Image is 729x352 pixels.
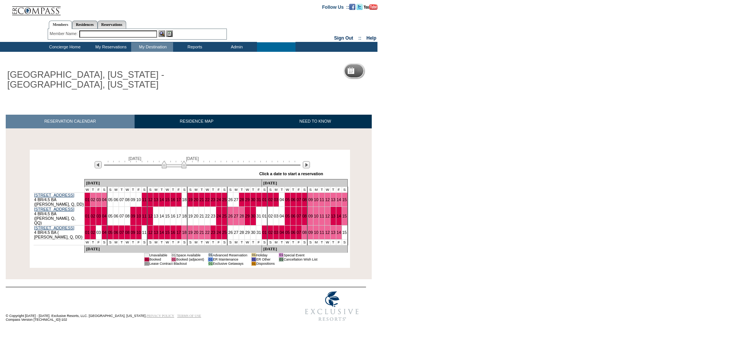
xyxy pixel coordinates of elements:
a: 05 [285,197,290,202]
td: W [84,239,90,245]
td: F [176,239,181,245]
td: T [330,187,336,192]
td: T [279,187,285,192]
img: View [159,30,165,37]
td: 28 [239,225,245,239]
td: 22 [205,206,210,225]
a: [STREET_ADDRESS] [34,193,74,197]
td: 06 [113,206,119,225]
td: S [262,239,267,245]
a: 05 [285,214,290,218]
a: 17 [177,197,181,202]
img: Previous [95,161,102,168]
td: M [193,187,199,192]
a: 21 [199,230,204,235]
span: [DATE] [128,156,141,161]
td: 17 [176,206,181,225]
td: T [130,239,136,245]
a: 02 [268,230,273,235]
a: Residences [72,21,98,29]
a: 12 [325,197,330,202]
td: 01 [208,261,213,266]
td: Exclusive Getaways [213,261,247,266]
td: S [307,239,313,245]
td: S [147,187,153,192]
td: S [227,187,233,192]
td: Space Available [176,253,204,257]
a: 24 [217,230,221,235]
a: [STREET_ADDRESS] [34,207,74,211]
td: 15 [342,225,347,239]
a: 04 [102,197,107,202]
td: Admin [215,42,257,52]
a: 06 [114,230,118,235]
td: 26 [227,192,233,206]
td: M [233,187,239,192]
td: 4 BR/4.5 BA ([PERSON_NAME], Q, QQ) [34,206,85,225]
a: 15 [165,230,170,235]
td: 18 [181,192,187,206]
a: 25 [222,230,227,235]
td: S [222,239,227,245]
a: 29 [245,214,250,218]
td: S [107,187,113,192]
a: 10 [136,214,141,218]
td: W [285,187,291,192]
a: 08 [302,230,307,235]
td: 27 [233,225,239,239]
a: 13 [331,230,336,235]
td: Concierge Home [39,42,89,52]
td: Cancellation Wish List [283,257,317,261]
td: S [141,239,147,245]
td: F [336,187,342,192]
a: 23 [211,230,215,235]
a: Reservations [98,21,126,29]
a: 20 [194,197,198,202]
a: 03 [96,197,101,202]
img: Follow us on Twitter [356,4,363,10]
td: T [130,187,136,192]
td: 23 [210,206,216,225]
td: M [113,187,119,192]
a: 07 [297,230,301,235]
td: T [119,239,125,245]
a: 09 [308,230,313,235]
img: Subscribe to our YouTube Channel [364,4,377,10]
a: 21 [199,197,204,202]
td: 26 [227,225,233,239]
a: 02 [91,230,95,235]
a: 05 [285,230,290,235]
td: W [205,187,210,192]
td: W [165,239,170,245]
td: 20 [193,206,199,225]
a: 06 [291,230,295,235]
a: 12 [148,230,153,235]
td: S [181,187,187,192]
td: 01 [208,257,213,261]
a: 06 [291,214,295,218]
img: Next [303,161,310,168]
td: S [107,239,113,245]
td: [DATE] [84,179,262,187]
td: 21 [199,206,205,225]
td: [DATE] [262,245,347,253]
td: 05 [107,206,113,225]
a: 03 [96,214,101,218]
td: S [267,187,273,192]
a: 03 [274,230,278,235]
td: F [216,187,222,192]
a: 01 [85,197,90,202]
td: 01 [279,257,283,261]
td: 01 [145,257,149,261]
td: Follow Us :: [322,4,349,10]
td: W [285,239,291,245]
td: T [290,239,296,245]
td: 04 [279,192,285,206]
a: 04 [279,230,284,235]
td: 31 [256,225,262,239]
a: Follow us on Twitter [356,4,363,9]
a: 24 [217,197,221,202]
a: 13 [154,197,158,202]
td: 07 [119,206,125,225]
td: F [296,187,302,192]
